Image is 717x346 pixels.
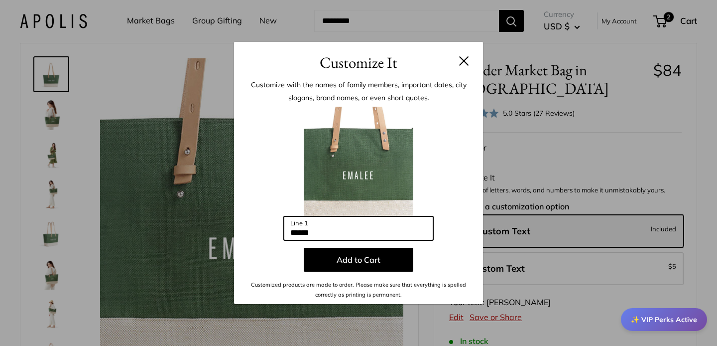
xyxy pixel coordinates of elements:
[249,78,468,104] p: Customize with the names of family members, important dates, city slogans, brand names, or even s...
[304,248,413,272] button: Add to Cart
[304,107,413,216] img: customizer-prod
[249,51,468,74] h3: Customize It
[249,280,468,300] p: Customized products are made to order. Please make sure that everything is spelled correctly as p...
[621,308,707,331] div: ✨ VIP Perks Active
